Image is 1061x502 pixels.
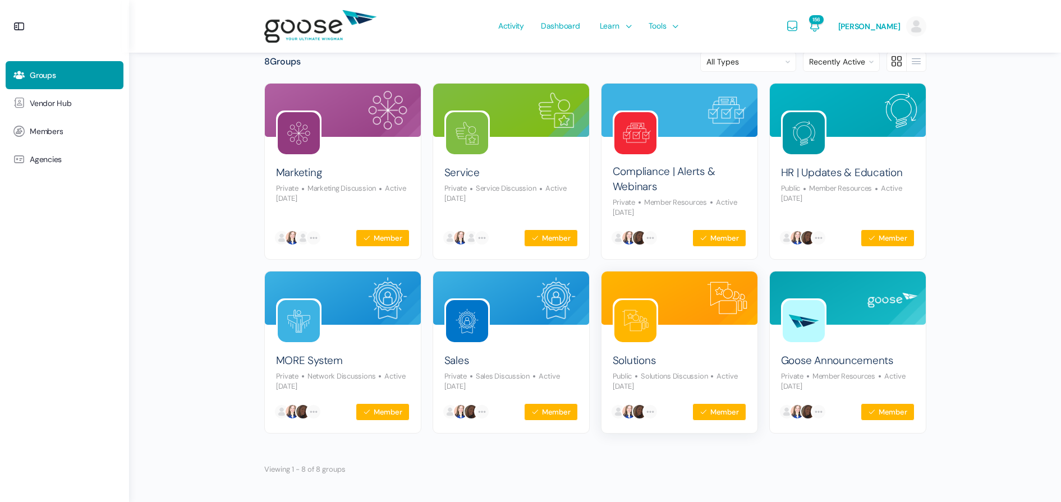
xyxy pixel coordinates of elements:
a: Members [6,117,123,145]
span: Groups [30,71,56,80]
a: HR | Updates & Education [781,165,903,181]
p: Active [DATE] [613,371,738,391]
img: Group cover image [433,84,589,137]
span: Public [781,183,801,193]
img: Stacy Robinson [274,404,290,420]
span: Solutions Discussion [632,371,708,381]
span: [PERSON_NAME] [838,21,901,31]
button: Member [356,229,409,247]
button: Member [356,403,409,421]
img: Molly Cullen [295,404,311,420]
button: Member [692,229,746,247]
span: Member Resources [635,197,707,207]
span: Network Discussions [298,371,375,381]
img: Molly Cullen [800,230,816,246]
span: Private [613,197,635,207]
img: Rebekah Kelley [284,230,300,246]
button: Member [524,403,577,421]
p: Active [DATE] [613,197,738,217]
img: Group logo of Compliance | Alerts & Webinars [614,112,656,154]
span: Member Resources [803,371,875,381]
img: Molly Cullen [632,404,647,420]
img: Group logo of Goose Announcements [783,300,825,342]
img: Molly Cullen [632,230,647,246]
img: Group logo of MORE System [278,300,320,342]
img: Stacy Robinson [442,230,458,246]
img: Rebekah Kelley [453,230,469,246]
img: Sayla Patterson [463,230,479,246]
button: Member [692,403,746,421]
p: Viewing 1 - 8 of 8 groups [264,462,346,477]
span: Member Resources [800,183,872,193]
a: Agencies [6,145,123,173]
button: Member [524,229,577,247]
a: Goose Announcements [781,353,893,369]
img: Group cover image [770,271,926,325]
img: Group logo of HR | Updates & Education [783,112,825,154]
span: Private [276,183,298,193]
img: Group cover image [601,84,757,137]
img: Stacy Robinson [610,230,626,246]
img: Stacy Robinson [274,230,290,246]
img: Rebekah Kelley [621,404,637,420]
a: Sales [444,353,469,369]
img: Stacy Robinson [779,230,794,246]
p: Active [DATE] [276,183,407,203]
img: Rebekah Kelley [789,404,805,420]
a: MORE System [276,353,343,369]
p: Active [DATE] [444,371,561,391]
img: Group cover image [601,271,757,325]
a: Vendor Hub [6,89,123,117]
img: Group cover image [770,84,926,137]
img: Stacy Robinson [779,404,794,420]
p: Active [DATE] [781,183,903,203]
iframe: Chat Widget [810,362,1061,502]
img: Group logo of Service [446,112,488,154]
span: Private [276,371,298,381]
span: Vendor Hub [30,99,72,108]
img: Rebekah Kelley [284,404,300,420]
span: Private [444,183,467,193]
img: Molly Cullen [463,404,479,420]
p: Active [DATE] [444,183,567,203]
img: Group logo of Sales [446,300,488,342]
span: Service Discussion [467,183,536,193]
img: Group logo of Marketing [278,112,320,154]
a: Service [444,165,480,181]
img: Group cover image [265,84,421,137]
span: Marketing Discussion [298,183,376,193]
a: Compliance | Alerts & Webinars [613,164,746,194]
img: Sayla Patterson [295,230,311,246]
img: Group logo of Solutions [614,300,656,342]
span: Sales Discussion [467,371,530,381]
span: 8 [264,56,270,67]
p: Active [DATE] [276,371,406,391]
span: Members [30,127,63,136]
img: Group cover image [433,271,589,325]
img: Rebekah Kelley [453,404,469,420]
span: Agencies [30,155,62,164]
a: Marketing [276,165,323,181]
img: Stacy Robinson [442,404,458,420]
button: Member [861,229,914,247]
p: Active [DATE] [781,371,906,391]
img: Group cover image [265,271,421,325]
img: Molly Cullen [800,404,816,420]
span: Public [613,371,632,381]
a: Solutions [613,353,656,369]
span: Private [444,371,467,381]
img: Rebekah Kelley [789,230,805,246]
a: Groups [6,61,123,89]
div: Groups [264,56,301,68]
img: Rebekah Kelley [621,230,637,246]
span: Private [781,371,803,381]
span: 156 [809,15,823,24]
img: Stacy Robinson [610,404,626,420]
